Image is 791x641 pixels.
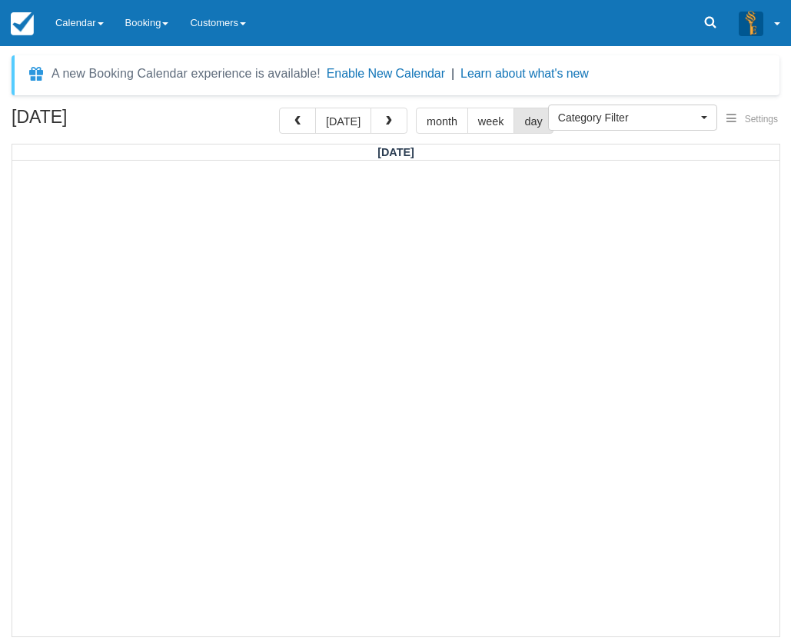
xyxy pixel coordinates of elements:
button: Enable New Calendar [327,66,445,81]
span: | [451,67,454,80]
span: [DATE] [377,146,414,158]
button: week [467,108,515,134]
img: A3 [739,11,763,35]
img: checkfront-main-nav-mini-logo.png [11,12,34,35]
button: Category Filter [548,105,717,131]
span: Settings [745,114,778,125]
button: Settings [717,108,787,131]
button: month [416,108,468,134]
a: Learn about what's new [460,67,589,80]
button: day [513,108,553,134]
div: A new Booking Calendar experience is available! [52,65,321,83]
h2: [DATE] [12,108,206,136]
button: [DATE] [315,108,371,134]
span: Category Filter [558,110,697,125]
